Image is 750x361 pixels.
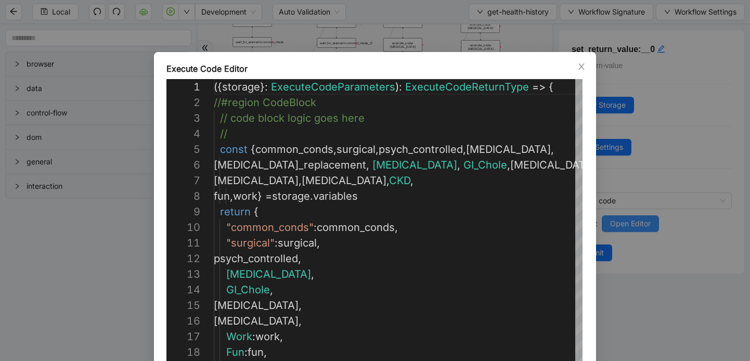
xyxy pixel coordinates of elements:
[220,112,365,124] span: // code block logic goes here
[278,237,317,249] span: surgical
[226,268,311,280] span: [MEDICAL_DATA]
[220,143,248,156] span: const
[255,330,280,343] span: work
[577,62,586,71] span: close
[405,81,529,93] span: ExecuteCodeReturnType
[372,159,457,171] span: [MEDICAL_DATA]
[251,143,255,156] span: {
[166,313,200,329] div: 16
[532,81,546,93] span: =>
[272,190,310,202] span: storage
[226,237,275,249] span: "surgical"
[270,283,273,296] span: ,
[317,237,320,249] span: ,
[576,61,587,72] button: Close
[302,174,386,187] span: [MEDICAL_DATA]
[463,143,466,156] span: ,
[214,315,299,327] span: [MEDICAL_DATA]
[457,159,460,171] span: ,
[337,143,376,156] span: surgical
[333,143,337,156] span: ,
[166,188,200,204] div: 8
[244,346,248,358] span: :
[410,174,413,187] span: ,
[166,344,200,360] div: 18
[275,237,278,249] span: :
[313,190,358,202] span: variables
[214,174,299,187] span: [MEDICAL_DATA]
[220,205,251,218] span: return
[214,252,298,265] span: psych_controlled
[222,81,260,93] span: storage
[265,190,272,202] span: =
[299,315,302,327] span: ,
[395,81,402,93] span: ):
[166,95,200,110] div: 2
[230,190,233,202] span: ,
[166,157,200,173] div: 6
[299,299,302,312] span: ,
[310,190,313,202] span: .
[214,81,222,93] span: ({
[376,143,379,156] span: ,
[220,127,227,140] span: //
[226,221,314,234] span: "common_conds"
[214,96,316,109] span: //#region CodeBlock
[166,282,200,298] div: 14
[298,252,301,265] span: ,
[166,110,200,126] div: 3
[166,220,200,235] div: 10
[166,141,200,157] div: 5
[366,159,369,171] span: ,
[311,268,314,280] span: ,
[166,79,200,95] div: 1
[389,174,410,187] span: CKD
[226,330,252,343] span: Work
[379,143,463,156] span: psych_controlled
[166,251,200,266] div: 12
[233,190,257,202] span: work
[507,159,510,171] span: ,
[214,190,230,202] span: fun
[463,159,507,171] span: GI_Chole
[226,346,244,358] span: Fun
[395,221,398,234] span: ,
[214,299,299,312] span: [MEDICAL_DATA]
[166,126,200,141] div: 4
[166,62,584,75] div: Execute Code Editor
[248,346,264,358] span: fun
[226,283,270,296] span: GI_Chole
[510,159,595,171] span: [MEDICAL_DATA]
[299,174,302,187] span: ,
[166,298,200,313] div: 15
[166,173,200,188] div: 7
[260,81,268,93] span: }:
[166,235,200,251] div: 11
[255,143,333,156] span: common_conds
[280,330,283,343] span: ,
[166,204,200,220] div: 9
[166,329,200,344] div: 17
[314,221,317,234] span: :
[549,81,553,93] span: {
[551,143,554,156] span: ,
[252,330,255,343] span: :
[386,174,389,187] span: ,
[466,143,551,156] span: [MEDICAL_DATA]
[166,266,200,282] div: 13
[254,205,258,218] span: {
[271,81,395,93] span: ExecuteCodeParameters
[214,159,366,171] span: [MEDICAL_DATA]_replacement
[257,190,262,202] span: }
[317,221,395,234] span: common_conds
[264,346,267,358] span: ,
